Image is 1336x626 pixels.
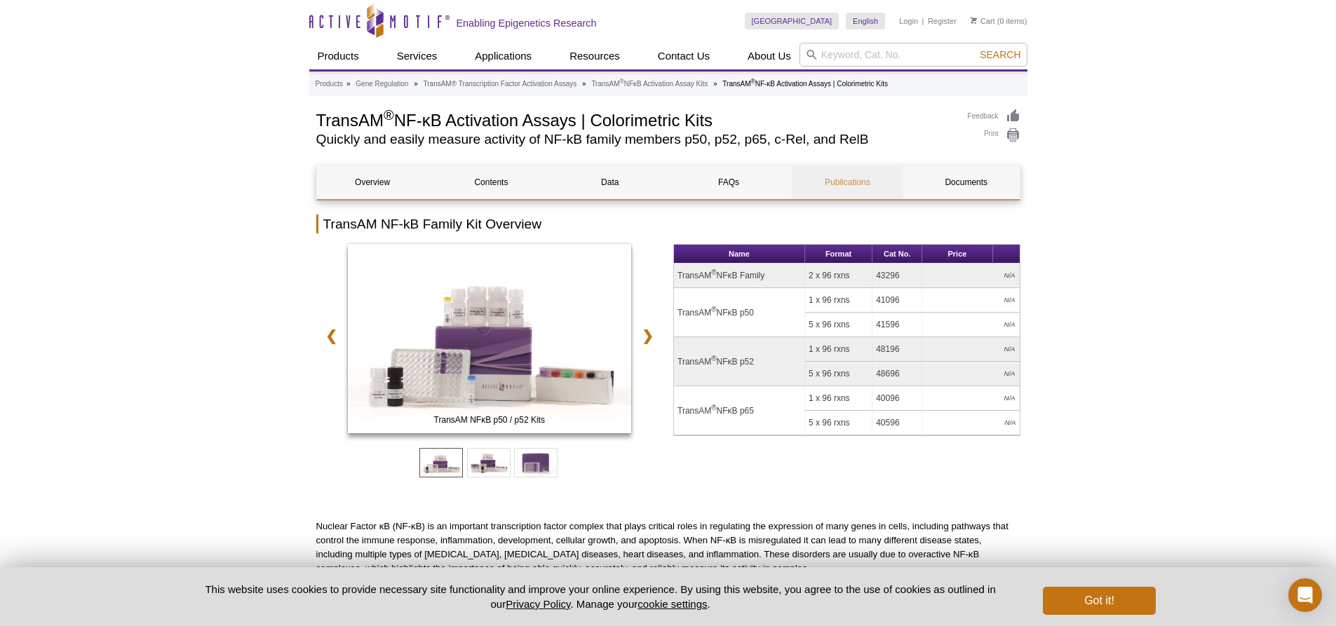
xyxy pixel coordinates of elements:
td: 40596 [872,411,922,435]
a: Data [554,165,666,199]
a: Contents [436,165,547,199]
a: About Us [739,43,799,69]
a: Cart [971,16,995,26]
sup: ® [620,78,624,85]
button: Search [976,48,1025,61]
a: TransAM® Transcription Factor Activation Assays [424,78,577,90]
a: Services [389,43,446,69]
th: Format [805,245,872,264]
td: 1 x 96 rxns [805,386,872,411]
button: Got it! [1043,587,1155,615]
td: TransAM NFκB p52 [674,337,805,386]
h1: TransAM NF-κB Activation Assays | Colorimetric Kits [316,109,954,130]
td: 43296 [872,264,922,288]
td: N/A [922,337,1019,362]
button: cookie settings [637,598,707,610]
h2: Quickly and easily measure activity of NF-kB family members p50, p52, p65, c-Rel, and RelB [316,133,954,146]
a: Products [309,43,367,69]
li: » [346,80,351,88]
td: 5 x 96 rxns [805,313,872,337]
a: Publications [792,165,903,199]
a: Login [899,16,918,26]
a: Register [928,16,957,26]
a: Applications [466,43,540,69]
sup: ® [384,107,394,123]
a: TransAM NFκB p50 / p52 Kits [348,244,632,437]
td: 48196 [872,337,922,362]
div: Open Intercom Messenger [1288,578,1322,612]
a: English [846,13,885,29]
li: (0 items) [971,13,1027,29]
a: FAQs [673,165,784,199]
h2: Enabling Epigenetics Research [457,17,597,29]
img: TransAM NFκB p50 / p52 Kits [348,244,632,433]
td: 41096 [872,288,922,313]
li: TransAM NF-κB Activation Assays | Colorimetric Kits [722,80,888,88]
td: 1 x 96 rxns [805,337,872,362]
li: » [582,80,586,88]
td: N/A [922,313,1019,337]
td: N/A [922,386,1019,411]
a: Overview [317,165,429,199]
td: N/A [922,264,1019,288]
a: ❯ [633,320,663,352]
span: TransAM NFκB p50 / p52 Kits [351,413,628,427]
a: Contact Us [649,43,718,69]
h2: TransAM NF-kB Family Kit Overview [316,215,1020,233]
sup: ® [711,355,716,362]
td: N/A [922,411,1019,435]
a: Gene Regulation [356,78,408,90]
td: TransAM NFκB Family [674,264,805,288]
th: Cat No. [872,245,922,264]
td: 5 x 96 rxns [805,362,872,386]
img: Your Cart [971,17,977,24]
li: | [922,13,924,29]
th: Price [922,245,992,264]
a: [GEOGRAPHIC_DATA] [745,13,839,29]
td: 5 x 96 rxns [805,411,872,435]
th: Name [674,245,805,264]
td: 41596 [872,313,922,337]
input: Keyword, Cat. No. [799,43,1027,67]
a: Products [316,78,343,90]
a: Resources [561,43,628,69]
li: » [414,80,418,88]
td: TransAM NFκB p65 [674,386,805,435]
td: 2 x 96 rxns [805,264,872,288]
a: ❮ [316,320,346,352]
td: 40096 [872,386,922,411]
td: 48696 [872,362,922,386]
sup: ® [751,78,755,85]
td: TransAM NFκB p50 [674,288,805,337]
a: Documents [910,165,1022,199]
p: This website uses cookies to provide necessary site functionality and improve your online experie... [181,582,1020,611]
a: Feedback [968,109,1020,124]
a: Privacy Policy [506,598,570,610]
a: Print [968,128,1020,143]
a: TransAM®NFκB Activation Assay Kits [591,78,708,90]
td: 1 x 96 rxns [805,288,872,313]
li: » [713,80,717,88]
td: N/A [922,288,1019,313]
sup: ® [711,268,716,276]
span: Search [980,49,1020,60]
p: Nuclear Factor κB (NF-κB) is an important transcription factor complex that plays critical roles ... [316,519,1020,576]
sup: ® [711,306,716,313]
td: N/A [922,362,1019,386]
sup: ® [711,404,716,411]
